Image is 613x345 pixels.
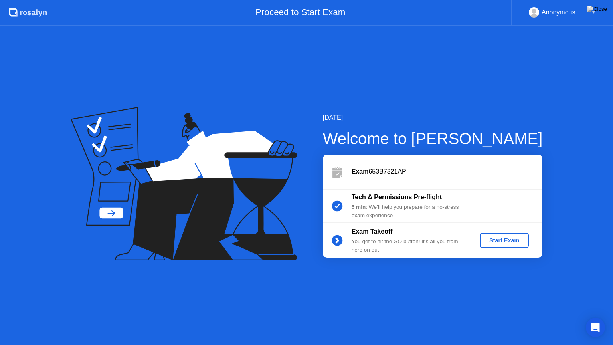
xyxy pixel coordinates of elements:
div: Open Intercom Messenger [586,318,605,337]
b: Exam Takeoff [352,228,393,235]
div: : We’ll help you prepare for a no-stress exam experience [352,203,467,220]
div: Welcome to [PERSON_NAME] [323,127,543,151]
button: Start Exam [480,233,529,248]
div: 653B7321AP [352,167,542,176]
b: 5 min [352,204,366,210]
img: Close [587,6,607,12]
b: Exam [352,168,369,175]
div: You get to hit the GO button! It’s all you from here on out [352,238,467,254]
b: Tech & Permissions Pre-flight [352,194,442,200]
div: [DATE] [323,113,543,123]
div: Start Exam [483,237,526,244]
div: Anonymous [542,7,575,18]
